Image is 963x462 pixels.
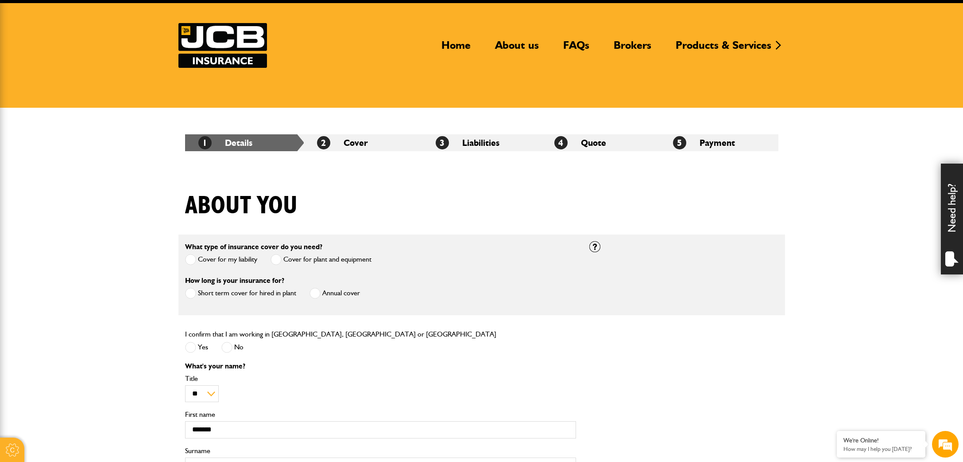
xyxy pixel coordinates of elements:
[178,23,267,68] img: JCB Insurance Services logo
[12,134,162,154] input: Enter your phone number
[120,273,161,285] em: Start Chat
[436,136,449,149] span: 3
[843,437,919,444] div: We're Online!
[673,136,686,149] span: 5
[15,49,37,62] img: d_20077148190_company_1631870298795_20077148190
[669,39,778,59] a: Products & Services
[557,39,596,59] a: FAQs
[185,277,284,284] label: How long is your insurance for?
[185,363,576,370] p: What's your name?
[12,161,162,266] textarea: Type your message and hit 'Enter'
[185,243,322,251] label: What type of insurance cover do you need?
[221,342,244,353] label: No
[843,446,919,452] p: How may I help you today?
[317,136,330,149] span: 2
[941,164,963,274] div: Need help?
[12,108,162,128] input: Enter your email address
[607,39,658,59] a: Brokers
[185,134,304,151] li: Details
[422,134,541,151] li: Liabilities
[185,447,576,454] label: Surname
[198,136,212,149] span: 1
[660,134,778,151] li: Payment
[185,331,496,338] label: I confirm that I am working in [GEOGRAPHIC_DATA], [GEOGRAPHIC_DATA] or [GEOGRAPHIC_DATA]
[435,39,477,59] a: Home
[185,375,576,382] label: Title
[185,288,296,299] label: Short term cover for hired in plant
[12,82,162,102] input: Enter your last name
[541,134,660,151] li: Quote
[46,50,149,61] div: Chat with us now
[178,23,267,68] a: JCB Insurance Services
[304,134,422,151] li: Cover
[185,411,576,418] label: First name
[309,288,360,299] label: Annual cover
[185,342,208,353] label: Yes
[271,254,371,265] label: Cover for plant and equipment
[488,39,545,59] a: About us
[554,136,568,149] span: 4
[185,191,298,221] h1: About you
[145,4,166,26] div: Minimize live chat window
[185,254,257,265] label: Cover for my liability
